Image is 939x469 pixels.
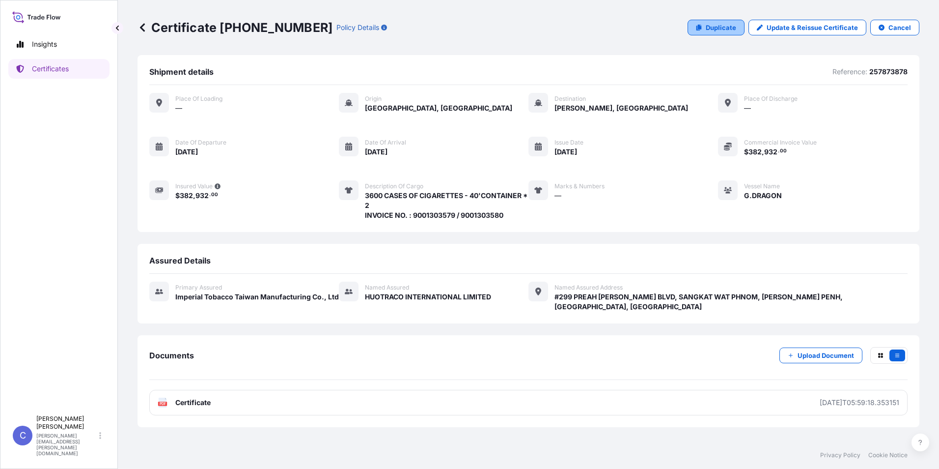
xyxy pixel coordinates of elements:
[365,147,387,157] span: [DATE]
[554,147,577,157] span: [DATE]
[175,398,211,408] span: Certificate
[8,59,110,79] a: Certificates
[744,95,798,103] span: Place of discharge
[149,256,211,265] span: Assured Details
[36,415,97,431] p: [PERSON_NAME] [PERSON_NAME]
[175,103,182,113] span: —
[175,292,339,302] span: Imperial Tobacco Taiwan Manufacturing Co., Ltd
[744,139,817,147] span: Commercial Invoice Value
[868,451,908,459] a: Cookie Notice
[175,95,222,103] span: Place of Loading
[365,191,528,220] span: 3600 CASES OF CIGARETTES - 40'CONTAINER * 2 INVOICE NO. : 9001303579 / 9001303580
[175,284,222,292] span: Primary assured
[744,103,751,113] span: —
[365,284,409,292] span: Named Assured
[706,23,736,32] p: Duplicate
[554,292,908,312] span: #299 PREAH [PERSON_NAME] BLVD, SANGKAT WAT PHNOM, [PERSON_NAME] PENH, [GEOGRAPHIC_DATA], [GEOGRAP...
[778,149,779,153] span: .
[20,431,26,440] span: C
[32,64,69,74] p: Certificates
[744,182,780,190] span: Vessel Name
[748,148,762,155] span: 382
[365,103,512,113] span: [GEOGRAPHIC_DATA], [GEOGRAPHIC_DATA]
[175,192,180,199] span: $
[193,192,195,199] span: ,
[832,67,867,77] p: Reference:
[149,67,214,77] span: Shipment details
[779,348,862,363] button: Upload Document
[336,23,379,32] p: Policy Details
[748,20,866,35] a: Update & Reissue Certificate
[554,284,623,292] span: Named Assured Address
[211,193,218,197] span: 00
[195,192,209,199] span: 932
[767,23,858,32] p: Update & Reissue Certificate
[870,20,919,35] button: Cancel
[554,139,583,147] span: Issue Date
[869,67,908,77] p: 257873878
[365,95,382,103] span: Origin
[554,95,586,103] span: Destination
[36,433,97,456] p: [PERSON_NAME][EMAIL_ADDRESS][PERSON_NAME][DOMAIN_NAME]
[820,398,899,408] div: [DATE]T05:59:18.353151
[798,351,854,360] p: Upload Document
[175,182,213,190] span: Insured Value
[688,20,745,35] a: Duplicate
[744,191,782,201] span: G.DRAGON
[209,193,211,197] span: .
[764,148,777,155] span: 932
[160,402,166,406] text: PDF
[149,390,908,415] a: PDFCertificate[DATE]T05:59:18.353151
[888,23,911,32] p: Cancel
[180,192,193,199] span: 382
[365,182,423,190] span: Description of cargo
[780,149,787,153] span: 00
[175,147,198,157] span: [DATE]
[8,34,110,54] a: Insights
[138,20,332,35] p: Certificate [PHONE_NUMBER]
[365,292,491,302] span: HUOTRACO INTERNATIONAL LIMITED
[744,148,748,155] span: $
[820,451,860,459] a: Privacy Policy
[32,39,57,49] p: Insights
[175,139,226,147] span: Date of departure
[554,191,561,201] span: —
[149,351,194,360] span: Documents
[365,139,406,147] span: Date of arrival
[554,182,605,190] span: Marks & Numbers
[762,148,764,155] span: ,
[554,103,688,113] span: [PERSON_NAME], [GEOGRAPHIC_DATA]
